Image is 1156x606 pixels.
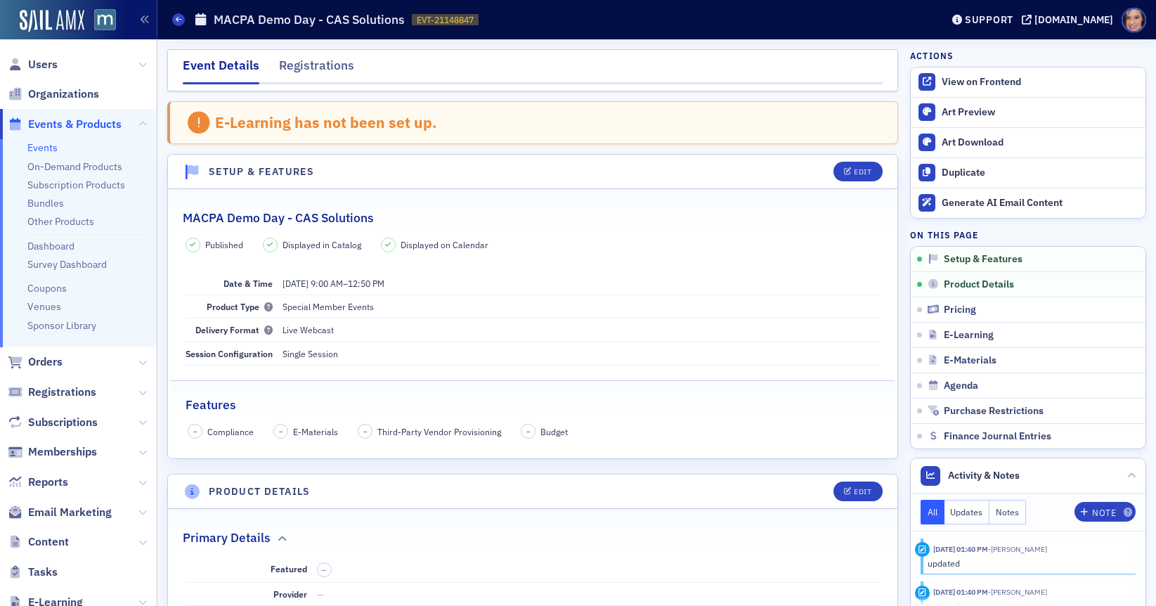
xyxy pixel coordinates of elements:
h4: On this page [910,228,1146,241]
div: Art Download [942,136,1138,149]
div: Note [1092,509,1116,517]
button: Generate AI Email Content [911,188,1145,218]
a: View Homepage [84,9,116,33]
div: Update [915,586,930,600]
div: Support [965,13,1013,26]
a: Bundles [27,197,64,209]
button: Edit [833,162,882,181]
span: Dee Sullivan [988,587,1047,597]
span: – [193,427,197,437]
a: Art Preview [911,98,1145,127]
span: Displayed in Catalog [282,238,361,251]
span: Third-Party Vendor Provisioning [377,425,501,438]
button: [DOMAIN_NAME] [1022,15,1118,25]
div: [DOMAIN_NAME] [1034,13,1113,26]
time: 9/24/2025 01:40 PM [933,587,988,597]
img: SailAMX [94,9,116,31]
span: Compliance [207,425,254,438]
span: Purchase Restrictions [944,405,1044,418]
span: Organizations [28,86,99,102]
span: E-Materials [944,354,996,367]
a: Events [27,141,58,154]
span: Finance Journal Entries [944,430,1051,443]
span: Memberships [28,444,97,460]
h2: Primary Details [183,529,271,547]
div: Registrations [279,56,354,82]
span: Pricing [944,304,976,316]
span: Setup & Features [944,253,1022,266]
a: Registrations [8,385,96,400]
span: Date & Time [223,278,273,289]
a: Venues [27,300,61,313]
h4: Product Details [209,484,311,499]
span: – [279,427,283,437]
time: 9/24/2025 01:40 PM [933,544,988,554]
a: Tasks [8,565,58,580]
a: Memberships [8,444,97,460]
div: View on Frontend [942,76,1138,89]
span: Email Marketing [28,505,112,520]
a: Content [8,534,69,550]
span: Events & Products [28,117,122,132]
span: Registrations [28,385,96,400]
a: Orders [8,354,63,370]
h2: MACPA Demo Day - CAS Solutions [183,209,374,227]
time: 9:00 AM [311,278,343,289]
span: Tasks [28,565,58,580]
a: View on Frontend [911,67,1145,97]
span: Agenda [944,380,978,392]
div: E-Learning has not been set up. [215,113,437,131]
span: [DATE] [282,278,309,289]
span: Product Details [944,278,1014,291]
time: 12:50 PM [348,278,384,289]
span: EVT-21148847 [417,14,474,26]
div: Duplicate [942,167,1138,179]
span: – [282,278,384,289]
span: – [526,427,531,437]
span: Content [28,534,69,550]
span: Product Type [207,301,273,312]
a: Organizations [8,86,99,102]
button: Edit [833,482,882,501]
a: Sponsor Library [27,319,96,332]
span: Profile [1122,8,1146,32]
h2: Features [186,396,236,414]
button: Duplicate [911,157,1145,188]
a: Art Download [911,127,1145,157]
span: E-Materials [293,425,338,438]
a: Survey Dashboard [27,258,107,271]
a: Events & Products [8,117,122,132]
a: Other Products [27,215,94,228]
a: Coupons [27,282,67,295]
div: Art Preview [942,106,1138,119]
div: updated [928,557,1126,569]
h4: Actions [910,49,954,62]
span: Published [205,238,243,251]
span: Single Session [282,348,338,359]
span: Subscriptions [28,415,98,430]
span: E-Learning [944,329,994,342]
div: Edit [854,488,871,496]
span: Displayed on Calendar [401,238,488,251]
button: Note [1074,502,1136,522]
span: Special Member Events [282,301,374,312]
div: Generate AI Email Content [942,197,1138,209]
div: Edit [854,168,871,176]
span: Featured [271,563,307,574]
span: Orders [28,354,63,370]
h4: Setup & Features [209,165,314,179]
button: Updates [944,500,990,524]
a: Reports [8,475,68,490]
div: Event Details [183,56,259,84]
span: Users [28,57,58,72]
a: On-Demand Products [27,160,122,173]
span: Live Webcast [282,324,334,335]
span: Session Configuration [186,348,273,359]
a: Subscriptions [8,415,98,430]
span: Delivery Format [195,324,273,335]
span: Dee Sullivan [988,544,1047,554]
button: All [921,500,944,524]
span: Budget [540,425,568,438]
a: Users [8,57,58,72]
span: Reports [28,475,68,490]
